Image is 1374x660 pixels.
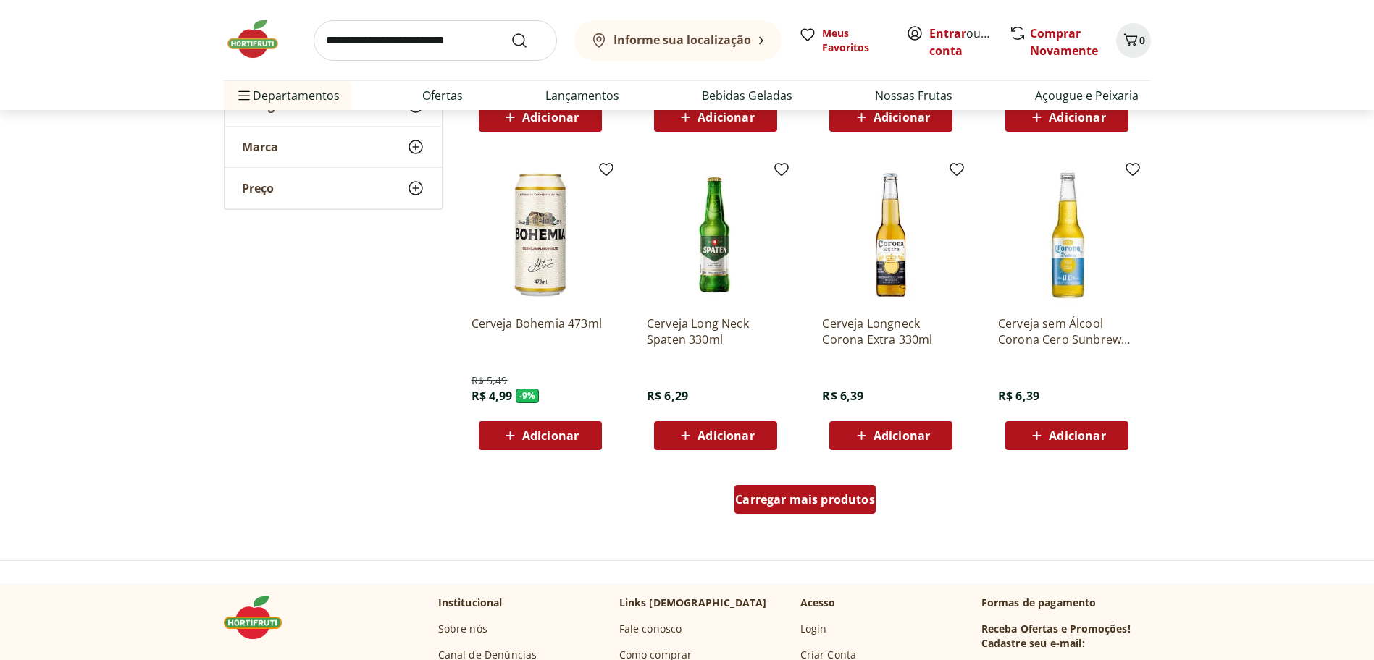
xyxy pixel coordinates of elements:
p: Formas de pagamento [981,596,1151,610]
span: Carregar mais produtos [735,494,875,505]
button: Adicionar [479,103,602,132]
button: Adicionar [654,421,777,450]
span: Departamentos [235,78,340,113]
span: Adicionar [698,430,754,441]
span: Adicionar [698,111,754,123]
a: Criar conta [929,25,1009,59]
button: Marca [225,127,442,167]
a: Meus Favoritos [799,26,889,55]
button: Adicionar [829,421,952,450]
button: Adicionar [829,103,952,132]
span: Adicionar [522,430,579,441]
a: Cerveja Bohemia 473ml [472,316,609,347]
a: Cerveja Longneck Corona Extra 330ml [822,316,960,347]
button: Informe sua localização [574,20,782,61]
button: Preço [225,168,442,208]
span: Adicionar [1049,111,1105,123]
span: Meus Favoritos [822,26,889,55]
h3: Cadastre seu e-mail: [981,636,1085,651]
button: Menu [235,78,253,113]
a: Cerveja sem Álcool Corona Cero Sunbrew Long Neck 330ml [998,316,1136,347]
a: Comprar Novamente [1030,25,1098,59]
button: Adicionar [654,103,777,132]
a: Lançamentos [545,87,619,104]
b: Informe sua localização [613,32,751,48]
img: Hortifruti [224,596,296,639]
input: search [314,20,557,61]
a: Login [800,622,827,636]
button: Adicionar [479,421,602,450]
span: Adicionar [874,430,930,441]
p: Acesso [800,596,836,610]
img: Hortifruti [224,17,296,61]
img: Cerveja Long Neck Spaten 330ml [647,166,784,304]
span: R$ 6,39 [998,388,1039,404]
span: R$ 6,39 [822,388,863,404]
a: Bebidas Geladas [702,87,792,104]
a: Entrar [929,25,966,41]
a: Carregar mais produtos [734,485,876,520]
button: Submit Search [511,32,545,49]
span: 0 [1139,33,1145,47]
p: Institucional [438,596,503,610]
span: R$ 4,99 [472,388,513,404]
span: - 9 % [516,389,540,403]
span: Preço [242,181,274,195]
span: Adicionar [1049,430,1105,441]
span: Adicionar [874,111,930,123]
span: Marca [242,140,278,154]
button: Adicionar [1005,421,1128,450]
a: Cerveja Long Neck Spaten 330ml [647,316,784,347]
h3: Receba Ofertas e Promoções! [981,622,1131,636]
a: Açougue e Peixaria [1035,87,1139,104]
a: Nossas Frutas [875,87,952,104]
a: Sobre nós [438,622,487,636]
p: Links [DEMOGRAPHIC_DATA] [619,596,767,610]
span: ou [929,25,994,59]
img: Cerveja sem Álcool Corona Cero Sunbrew Long Neck 330ml [998,166,1136,304]
img: Cerveja Bohemia 473ml [472,166,609,304]
button: Adicionar [1005,103,1128,132]
a: Fale conosco [619,622,682,636]
img: Cerveja Longneck Corona Extra 330ml [822,166,960,304]
span: R$ 5,49 [472,373,508,388]
button: Carrinho [1116,23,1151,58]
a: Ofertas [422,87,463,104]
span: Adicionar [522,111,579,123]
span: R$ 6,29 [647,388,688,404]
